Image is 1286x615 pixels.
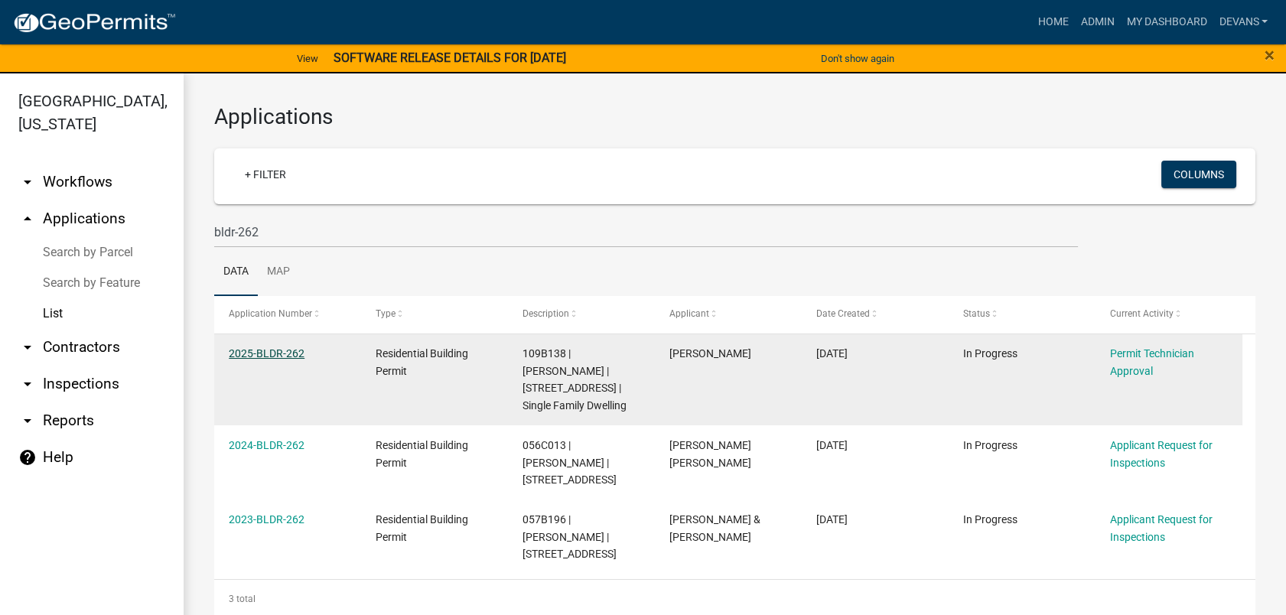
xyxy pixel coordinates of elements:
a: + Filter [233,161,298,188]
strong: SOFTWARE RELEASE DETAILS FOR [DATE] [334,50,566,65]
span: In Progress [963,347,1017,360]
span: 07/16/2024 [816,439,848,451]
i: help [18,448,37,467]
datatable-header-cell: Date Created [802,296,949,333]
span: Keith & Karen Steinberg [669,513,760,543]
span: 109B138 | VARGAS GUSTAVO | 909 CROOKED CREEK RD | Single Family Dwelling [523,347,627,412]
a: Admin [1074,8,1120,37]
a: 2024-BLDR-262 [229,439,304,451]
span: Application Number [229,308,312,319]
a: Applicant Request for Inspections [1110,439,1213,469]
a: My Dashboard [1120,8,1213,37]
span: Gustavo Vargas [669,347,751,360]
a: Applicant Request for Inspections [1110,513,1213,543]
button: Close [1265,46,1275,64]
button: Columns [1161,161,1236,188]
span: 08/23/2025 [816,347,848,360]
span: × [1265,44,1275,66]
a: Home [1031,8,1074,37]
span: Residential Building Permit [376,347,468,377]
i: arrow_drop_down [18,375,37,393]
span: Type [376,308,396,319]
span: Residential Building Permit [376,439,468,469]
datatable-header-cell: Status [949,296,1096,333]
a: View [291,46,324,71]
input: Search for applications [214,216,1078,248]
span: 057B196 | STEINBERG KAREN | 135 E BEAR CREEK RD [523,513,617,561]
span: Date Created [816,308,870,319]
a: 2025-BLDR-262 [229,347,304,360]
span: Applicant [669,308,709,319]
span: James Garner Stephens [669,439,751,469]
i: arrow_drop_down [18,173,37,191]
datatable-header-cell: Description [508,296,655,333]
a: Map [258,248,299,297]
span: Status [963,308,990,319]
datatable-header-cell: Application Number [214,296,361,333]
i: arrow_drop_down [18,338,37,356]
datatable-header-cell: Type [361,296,508,333]
h3: Applications [214,104,1255,130]
a: 2023-BLDR-262 [229,513,304,526]
button: Don't show again [815,46,900,71]
span: 07/27/2023 [816,513,848,526]
span: In Progress [963,513,1017,526]
span: Current Activity [1110,308,1174,319]
span: Description [523,308,569,319]
datatable-header-cell: Applicant [655,296,802,333]
a: Permit Technician Approval [1110,347,1194,377]
i: arrow_drop_up [18,210,37,228]
span: 056C013 | James G Stephens | 146 OAK LN [523,439,617,486]
a: devans [1213,8,1274,37]
span: Residential Building Permit [376,513,468,543]
datatable-header-cell: Current Activity [1096,296,1242,333]
span: In Progress [963,439,1017,451]
i: arrow_drop_down [18,412,37,430]
a: Data [214,248,258,297]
